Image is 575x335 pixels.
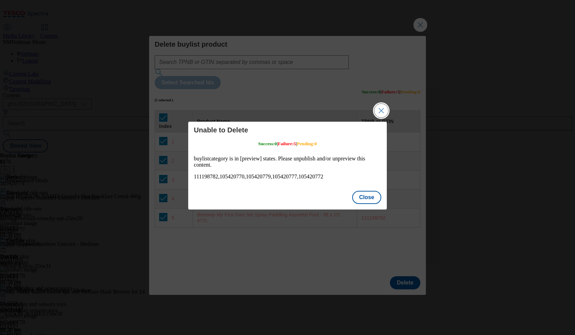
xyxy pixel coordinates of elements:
[258,141,317,147] h5: | |
[188,122,386,210] div: Modal
[278,141,296,146] span: Failure : 5
[194,174,381,180] p: 111198782,105420770,105420779,105420777,105420772
[194,126,381,134] h4: Unable to Delete
[258,141,277,146] span: Success : 0
[297,141,317,146] span: Pending : 0
[352,191,381,204] button: Close
[194,156,381,168] p: buylistcategory is in [preview] states. Please unpublish and/or unpreview this content.
[374,104,388,118] button: Close Modal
